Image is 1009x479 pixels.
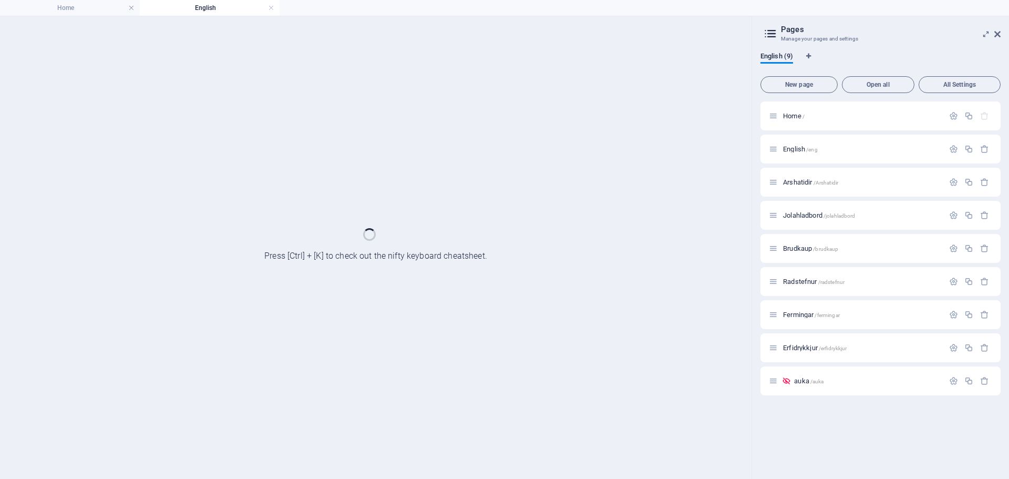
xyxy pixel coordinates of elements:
span: Open all [847,81,910,88]
div: Remove [980,178,989,187]
div: English/eng [780,146,944,152]
div: Duplicate [964,111,973,120]
span: Click to open page [783,112,805,120]
div: Settings [949,277,958,286]
div: Duplicate [964,244,973,253]
div: Settings [949,211,958,220]
div: auka/auka [791,378,944,384]
span: All Settings [923,81,996,88]
h2: Pages [781,25,1001,34]
span: /erfidrykkjur [819,345,847,351]
div: Duplicate [964,277,973,286]
div: Duplicate [964,211,973,220]
span: New page [765,81,833,88]
span: /auka [810,379,824,384]
span: auka [794,377,823,385]
div: Remove [980,145,989,154]
button: All Settings [919,76,1001,93]
span: Jolahladbord [783,211,855,219]
div: Remove [980,343,989,352]
span: /jolahladbord [823,213,856,219]
div: Duplicate [964,310,973,319]
div: Settings [949,244,958,253]
span: /eng [806,147,818,152]
div: Remove [980,244,989,253]
span: /fermingar [815,312,839,318]
div: Remove [980,376,989,385]
div: Language Tabs [760,52,1001,72]
span: /radstefnur [818,279,845,285]
div: Home/ [780,113,944,119]
span: English (9) [760,50,793,65]
div: Duplicate [964,178,973,187]
div: Settings [949,178,958,187]
button: New page [760,76,838,93]
div: Settings [949,343,958,352]
button: Open all [842,76,914,93]
div: Arshatidir/Arshatidir [780,179,944,186]
span: / [802,114,805,119]
div: Remove [980,211,989,220]
div: Remove [980,310,989,319]
div: Settings [949,111,958,120]
span: Erfidrykkjur [783,344,847,352]
span: Arshatidir [783,178,838,186]
div: Brudkaup/brudkaup [780,245,944,252]
span: /Arshatidir [814,180,839,186]
div: The startpage cannot be deleted [980,111,989,120]
span: /brudkaup [813,246,838,252]
span: Brudkaup [783,244,838,252]
span: English [783,145,818,153]
div: Erfidrykkjur/erfidrykkjur [780,344,944,351]
div: Settings [949,376,958,385]
div: Duplicate [964,343,973,352]
div: Settings [949,145,958,154]
h3: Manage your pages and settings [781,34,980,44]
div: Jolahladbord/jolahladbord [780,212,944,219]
span: Fermingar [783,311,840,319]
div: Remove [980,277,989,286]
div: Duplicate [964,145,973,154]
span: Radstefnur [783,278,845,286]
div: Settings [949,310,958,319]
h4: English [140,2,280,14]
div: Fermingar/fermingar [780,311,944,318]
div: Duplicate [964,376,973,385]
div: Radstefnur/radstefnur [780,278,944,285]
